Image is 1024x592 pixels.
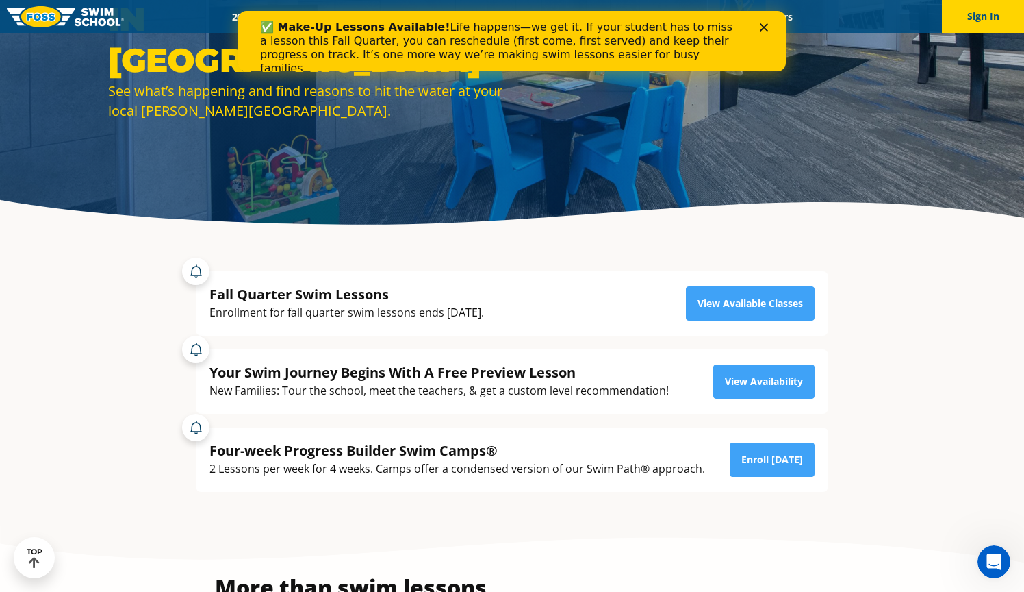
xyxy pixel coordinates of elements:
[559,10,704,23] a: Swim Like [PERSON_NAME]
[730,443,815,477] a: Enroll [DATE]
[713,365,815,399] a: View Availability
[108,81,505,121] div: See what’s happening and find reasons to hit the water at your local [PERSON_NAME][GEOGRAPHIC_DATA].
[7,6,124,27] img: FOSS Swim School Logo
[22,10,504,64] div: Life happens—we get it. If your student has to miss a lesson this Fall Quarter, you can reschedul...
[483,10,560,23] a: About FOSS
[522,12,535,21] div: Close
[686,286,815,321] a: View Available Classes
[209,441,705,460] div: Four-week Progress Builder Swim Camps®
[209,304,484,322] div: Enrollment for fall quarter swim lessons ends [DATE].
[704,10,747,23] a: Blog
[209,382,669,400] div: New Families: Tour the school, meet the teachers, & get a custom level recommendation!
[209,460,705,478] div: 2 Lessons per week for 4 weeks. Camps offer a condensed version of our Swim Path® approach.
[977,545,1010,578] iframe: Intercom live chat
[27,547,42,569] div: TOP
[22,10,212,23] b: ✅ Make-Up Lessons Available!
[363,10,483,23] a: Swim Path® Program
[238,11,786,71] iframe: Intercom live chat banner
[747,10,804,23] a: Careers
[220,10,305,23] a: 2025 Calendar
[209,285,484,304] div: Fall Quarter Swim Lessons
[209,363,669,382] div: Your Swim Journey Begins With A Free Preview Lesson
[305,10,363,23] a: Schools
